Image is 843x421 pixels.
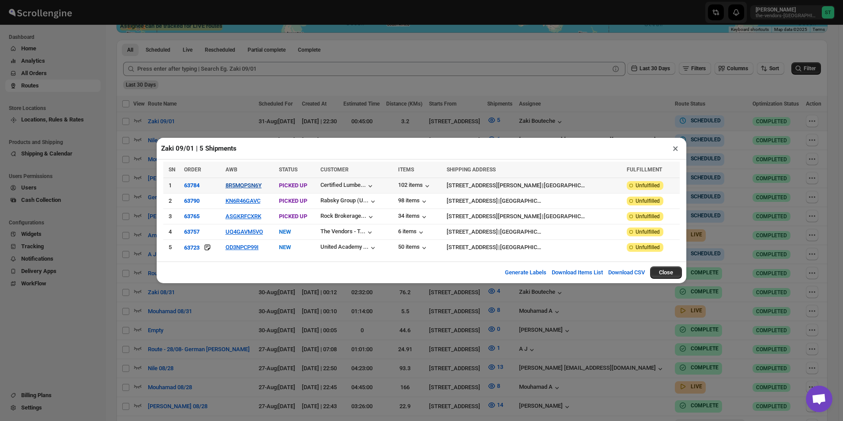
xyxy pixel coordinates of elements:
[447,197,498,205] div: [STREET_ADDRESS]
[546,264,608,281] button: Download Items List
[806,386,832,412] a: Open chat
[320,197,369,204] div: Rabsky Group (U...
[320,212,375,221] button: Rock Brokerage...
[636,182,660,189] span: Unfulfilled
[184,182,199,189] button: 63784
[184,197,199,204] button: 63790
[163,224,181,240] td: 4
[398,182,432,190] button: 102 items
[447,243,498,252] div: [STREET_ADDRESS]
[320,167,349,173] span: CUSTOMER
[163,178,181,193] td: 1
[320,182,375,190] button: Certified Lumbe...
[226,213,261,220] button: ASGKRFCXRK
[398,212,429,221] button: 34 items
[398,243,429,252] button: 50 items
[279,182,307,189] span: PICKED UP
[279,213,307,220] span: PICKED UP
[544,181,586,190] div: [GEOGRAPHIC_DATA]
[500,228,542,236] div: [GEOGRAPHIC_DATA]
[447,181,621,190] div: |
[226,228,263,235] button: UQ4GAVM5VO
[320,212,366,219] div: Rock Brokerage...
[184,167,201,173] span: ORDER
[169,167,175,173] span: SN
[636,197,660,205] span: Unfulfilled
[447,167,496,173] span: SHIPPING ADDRESS
[320,182,366,188] div: Certified Lumbe...
[226,244,259,250] button: OD3NPCP99I
[320,243,369,250] div: United Academy ...
[279,244,291,250] span: NEW
[447,181,542,190] div: [STREET_ADDRESS][PERSON_NAME]
[447,212,621,221] div: |
[447,212,542,221] div: [STREET_ADDRESS][PERSON_NAME]
[447,228,621,236] div: |
[320,197,377,206] button: Rabsky Group (U...
[163,193,181,209] td: 2
[184,228,199,235] button: 63757
[398,167,414,173] span: ITEMS
[320,228,365,235] div: The Vendors - T...
[500,264,552,281] button: Generate Labels
[184,243,199,252] button: 63723
[636,213,660,220] span: Unfulfilled
[163,240,181,255] td: 5
[226,182,262,189] button: 8R5MQPSN6Y
[226,197,260,204] button: KN6R46GAVC
[603,264,650,281] button: Download CSV
[500,197,542,205] div: [GEOGRAPHIC_DATA]
[163,209,181,224] td: 3
[161,144,237,153] h2: Zaki 09/01 | 5 Shipments
[636,228,660,235] span: Unfulfilled
[650,266,682,279] button: Close
[636,244,660,251] span: Unfulfilled
[447,243,621,252] div: |
[226,167,237,173] span: AWB
[320,243,377,252] button: United Academy ...
[544,212,586,221] div: [GEOGRAPHIC_DATA]
[279,228,291,235] span: NEW
[320,228,374,237] button: The Vendors - T...
[669,142,682,155] button: ×
[500,243,542,252] div: [GEOGRAPHIC_DATA]
[627,167,662,173] span: FULFILLMENT
[279,197,307,204] span: PICKED UP
[447,197,621,205] div: |
[398,228,425,237] button: 6 items
[279,167,297,173] span: STATUS
[447,228,498,236] div: [STREET_ADDRESS]
[184,244,199,251] div: 63723
[398,197,429,206] button: 98 items
[184,213,199,220] button: 63765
